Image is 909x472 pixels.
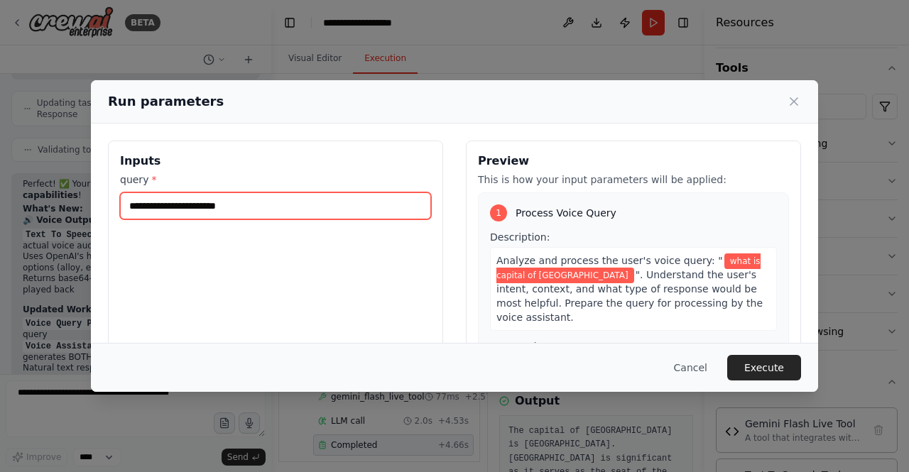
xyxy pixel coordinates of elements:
button: Execute [727,355,801,380]
h3: Preview [478,153,789,170]
span: Analyze and process the user's voice query: " [496,255,723,266]
button: Cancel [663,355,719,380]
span: Variable: query [496,253,761,283]
label: query [120,172,431,187]
div: 1 [490,204,507,221]
h2: Run parameters [108,92,224,111]
span: Description: [490,231,550,243]
span: Expected output: [490,341,576,352]
h3: Inputs [120,153,431,170]
span: Process Voice Query [516,206,616,220]
p: This is how your input parameters will be applied: [478,172,789,187]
